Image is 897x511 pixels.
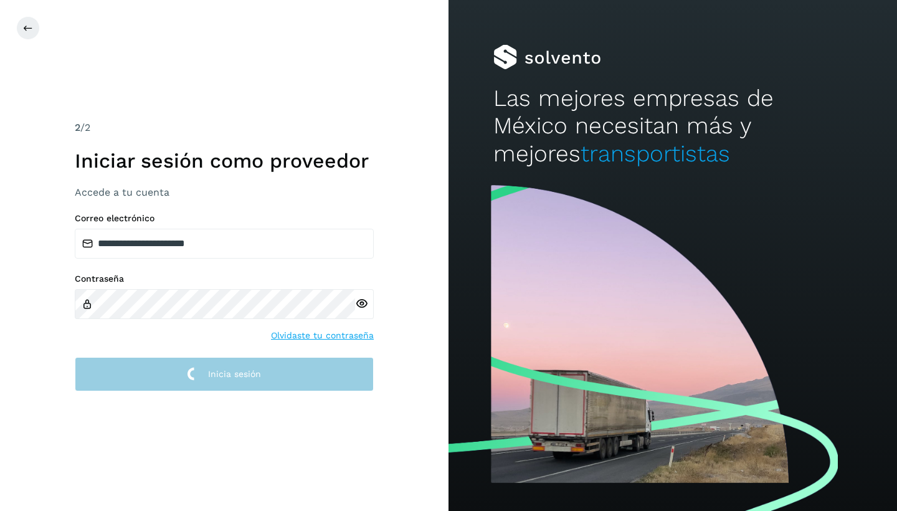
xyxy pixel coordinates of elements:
a: Olvidaste tu contraseña [271,329,374,342]
button: Inicia sesión [75,357,374,391]
label: Correo electrónico [75,213,374,224]
h1: Iniciar sesión como proveedor [75,149,374,173]
span: 2 [75,122,80,133]
label: Contraseña [75,274,374,284]
div: /2 [75,120,374,135]
span: transportistas [581,140,730,167]
h3: Accede a tu cuenta [75,186,374,198]
h2: Las mejores empresas de México necesitan más y mejores [493,85,852,168]
span: Inicia sesión [208,370,261,378]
